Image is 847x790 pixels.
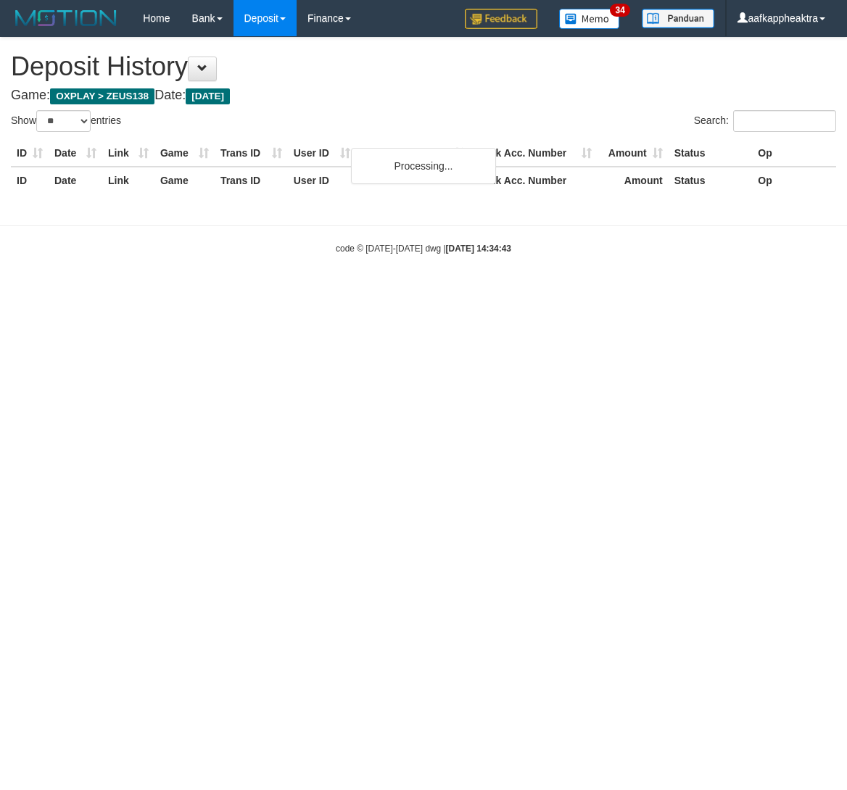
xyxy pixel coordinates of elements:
label: Show entries [11,110,121,132]
th: Bank Acc. Name [356,140,471,167]
th: Op [752,167,836,194]
h1: Deposit History [11,52,836,81]
small: code © [DATE]-[DATE] dwg | [336,244,511,254]
span: 34 [610,4,629,17]
img: MOTION_logo.png [11,7,121,29]
img: Button%20Memo.svg [559,9,620,29]
th: Op [752,140,836,167]
th: Status [669,167,753,194]
th: Amount [598,140,669,167]
span: [DATE] [186,88,230,104]
img: Feedback.jpg [465,9,537,29]
th: User ID [288,140,356,167]
th: ID [11,140,49,167]
h4: Game: Date: [11,88,836,103]
input: Search: [733,110,836,132]
div: Processing... [351,148,496,184]
th: Game [154,140,215,167]
th: Bank Acc. Number [471,140,598,167]
th: Bank Acc. Number [471,167,598,194]
label: Search: [694,110,836,132]
th: Date [49,167,102,194]
th: Status [669,140,753,167]
th: Link [102,140,154,167]
th: User ID [288,167,356,194]
th: Date [49,140,102,167]
img: panduan.png [642,9,714,28]
th: Amount [598,167,669,194]
span: OXPLAY > ZEUS138 [50,88,154,104]
th: Game [154,167,215,194]
strong: [DATE] 14:34:43 [446,244,511,254]
th: Trans ID [215,140,288,167]
select: Showentries [36,110,91,132]
th: Trans ID [215,167,288,194]
th: Link [102,167,154,194]
th: ID [11,167,49,194]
